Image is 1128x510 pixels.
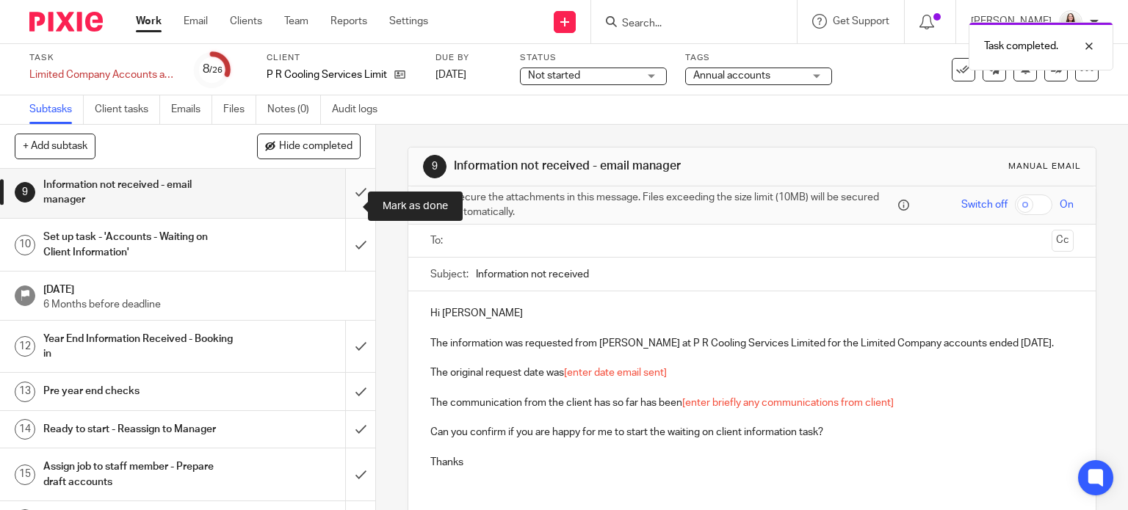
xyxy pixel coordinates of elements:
[389,14,428,29] a: Settings
[171,95,212,124] a: Emails
[284,14,308,29] a: Team
[257,134,361,159] button: Hide completed
[136,14,162,29] a: Work
[430,365,1074,380] p: The original request date was
[1059,10,1082,34] img: 2022.jpg
[330,14,367,29] a: Reports
[15,182,35,203] div: 9
[203,61,223,78] div: 8
[29,52,176,64] label: Task
[43,418,235,440] h1: Ready to start - Reassign to Manager
[29,12,103,32] img: Pixie
[435,52,502,64] label: Due by
[43,328,235,365] h1: Year End Information Received - Booking in
[230,14,262,29] a: Clients
[430,425,1074,440] p: Can you confirm if you are happy for me to start the waiting on client information task?
[15,134,95,159] button: + Add subtask
[1052,230,1074,252] button: Cc
[209,66,223,74] small: /26
[454,159,783,174] h1: Information not received - email manager
[43,456,235,493] h1: Assign job to staff member - Prepare draft accounts
[43,226,235,263] h1: Set up task - 'Accounts - Waiting on Client Information'
[223,95,256,124] a: Files
[267,95,321,124] a: Notes (0)
[984,39,1058,54] p: Task completed.
[15,465,35,485] div: 15
[430,267,469,282] label: Subject:
[279,141,352,153] span: Hide completed
[95,95,160,124] a: Client tasks
[452,190,895,220] span: Secure the attachments in this message. Files exceeding the size limit (10MB) will be secured aut...
[693,70,770,81] span: Annual accounts
[430,396,1074,410] p: The communication from the client has so far has been
[1008,161,1081,172] div: Manual email
[430,455,1074,485] p: Thanks
[430,233,446,248] label: To:
[43,174,235,211] h1: Information not received - email manager
[43,380,235,402] h1: Pre year end checks
[332,95,388,124] a: Audit logs
[29,68,176,82] div: Limited Company Accounts and CT600 return
[564,368,667,378] span: [enter date email sent]
[15,235,35,255] div: 10
[961,197,1008,212] span: Switch off
[430,306,1074,321] p: Hi [PERSON_NAME]
[682,398,894,408] span: [enter briefly any communications from client]
[184,14,208,29] a: Email
[1060,197,1074,212] span: On
[15,336,35,357] div: 12
[520,52,667,64] label: Status
[423,155,446,178] div: 9
[43,279,361,297] h1: [DATE]
[29,95,84,124] a: Subtasks
[43,297,361,312] p: 6 Months before deadline
[15,382,35,402] div: 13
[267,52,417,64] label: Client
[435,70,466,80] span: [DATE]
[15,419,35,440] div: 14
[430,336,1074,351] p: The information was requested from [PERSON_NAME] at P R Cooling Services Limited for the Limited ...
[528,70,580,81] span: Not started
[267,68,387,82] p: P R Cooling Services Limited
